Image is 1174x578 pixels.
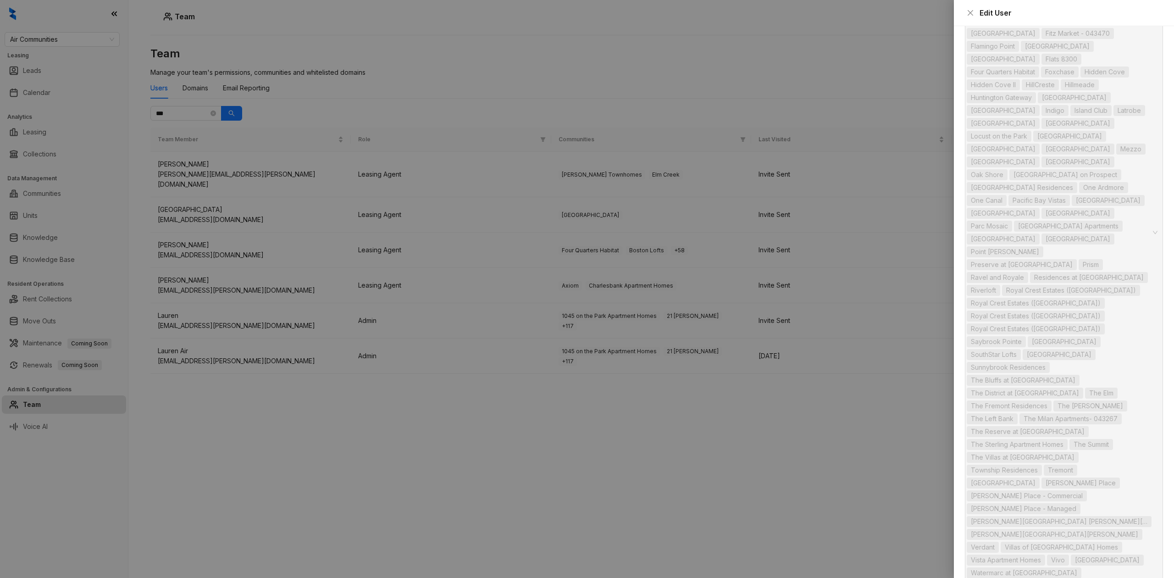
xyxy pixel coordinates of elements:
span: Point [PERSON_NAME] [971,247,1039,257]
span: Mezzo [1120,144,1141,154]
span: Preserve at Marin [967,259,1077,270]
span: Royal Crest Estates ([GEOGRAPHIC_DATA]) [1006,285,1136,295]
span: Parc Mosaic [971,221,1008,231]
span: Pacifica Park [1072,195,1145,206]
span: Hidden Cove [1080,67,1129,78]
span: Oak Shore [971,170,1003,180]
span: [GEOGRAPHIC_DATA] [1027,350,1091,360]
span: [GEOGRAPHIC_DATA] [1046,118,1110,128]
span: Flamingo Point [971,41,1015,51]
span: SouthStar Lofts [971,350,1017,360]
span: The Bluffs at [GEOGRAPHIC_DATA] [971,375,1075,385]
button: Close [965,7,976,18]
span: The Reserve at Coconut Point [967,426,1089,437]
span: One Canal [971,195,1002,206]
span: Lincoln Place [1041,118,1114,129]
span: [GEOGRAPHIC_DATA] [1046,208,1110,218]
span: Flamingo Point [967,41,1019,52]
span: [GEOGRAPHIC_DATA] [1046,157,1110,167]
span: The Summit [1074,439,1109,450]
span: SouthStar Lofts [967,349,1021,360]
span: Flamingo South Beach Center [967,54,1040,65]
span: Huntington Gateway [971,93,1032,103]
span: Villas of [GEOGRAPHIC_DATA] Homes [1005,542,1118,552]
span: Hillmeade [1061,79,1099,90]
span: [GEOGRAPHIC_DATA] on Prospect [1013,170,1117,180]
span: Vaughan Place - Commercial [967,490,1087,501]
span: [PERSON_NAME] Place - Managed [971,504,1076,514]
span: Sunnybrook Residences [967,362,1050,373]
span: Vaughan Place HOA - Garden [967,516,1152,527]
span: [GEOGRAPHIC_DATA] [1046,144,1110,154]
span: The Fremont Residences [967,400,1052,411]
span: Tremont [1044,465,1077,476]
span: The Villas at [GEOGRAPHIC_DATA] [971,452,1074,462]
span: [PERSON_NAME] Place [1046,478,1116,488]
span: Hidden Cove [1085,67,1125,77]
span: One Canal [967,195,1007,206]
span: Prism [1083,260,1099,270]
span: Tremont [1048,465,1073,475]
span: One Ardmore [1079,182,1128,193]
span: [GEOGRAPHIC_DATA] [971,106,1036,116]
span: The Milan Apartments- 043267 [1024,414,1118,424]
span: Vaughan Place [1041,478,1120,489]
span: The District at [GEOGRAPHIC_DATA] [971,388,1079,398]
span: The Reserve at [GEOGRAPHIC_DATA] [971,427,1085,437]
span: Laurel Crossing [967,118,1040,129]
span: The Milan Apartments- 043267 [1019,413,1122,424]
span: [PERSON_NAME][GEOGRAPHIC_DATA][PERSON_NAME] [971,529,1138,539]
span: Fitz Market - 043470 [1046,28,1110,39]
span: [GEOGRAPHIC_DATA] [1075,555,1140,565]
span: The Left Bank [971,414,1013,424]
span: [GEOGRAPHIC_DATA] [971,478,1036,488]
span: Verdant [971,542,995,552]
span: Royal Crest Estates (Warwick) [967,323,1105,334]
span: [GEOGRAPHIC_DATA] [971,28,1036,39]
span: Royal Crest Estates (Nashua) [967,298,1105,309]
span: Royal Crest Estates (Marlboro) [1002,285,1140,296]
span: [GEOGRAPHIC_DATA] [971,144,1036,154]
span: One Ardmore [1083,183,1124,193]
span: Vista Apartment Homes [971,555,1041,565]
span: Upton Place [967,478,1040,489]
span: Evanston Place [967,28,1040,39]
span: Prism [1079,259,1103,270]
span: [GEOGRAPHIC_DATA] [971,208,1036,218]
span: Palazzo West [1041,208,1114,219]
span: Island Club [1070,105,1112,116]
span: Vivo [1047,555,1069,566]
span: Watermarc at [GEOGRAPHIC_DATA] [971,568,1077,578]
span: Flats 8300 [1046,54,1077,64]
span: Residences at [GEOGRAPHIC_DATA] [1034,272,1144,283]
span: Four Quarters Habitat [967,67,1039,78]
span: [GEOGRAPHIC_DATA] [1076,195,1141,206]
span: Royal Crest Estates ([GEOGRAPHIC_DATA]) [971,311,1101,321]
span: Hidden Cove II [967,79,1020,90]
span: Riverloft [971,285,996,295]
span: Vaughan Place HOA - Tower [967,529,1142,540]
span: Saybrook Pointe [971,337,1022,347]
span: Hidden Cove II [971,80,1016,90]
span: Foxchase [1045,67,1074,77]
span: Royal Crest Estates ([GEOGRAPHIC_DATA]) [971,298,1101,308]
span: The Sterling Apartment Homes [971,439,1063,450]
span: Indigo [1046,106,1064,116]
span: Peachtree Park [967,233,1040,245]
span: Monterey Grove [967,156,1040,167]
span: Royal Crest Estates (North Andover) [967,311,1105,322]
span: Huntington Gateway [967,92,1036,103]
span: Meadow Creek [1041,144,1114,155]
span: The Elm [1085,388,1118,399]
span: Ravel and Royale [967,272,1028,283]
span: Four Quarters Habitat [971,67,1035,77]
span: close [967,9,974,17]
span: [GEOGRAPHIC_DATA] [971,157,1036,167]
span: Flamingo South Beach [1021,41,1094,52]
span: [GEOGRAPHIC_DATA] [971,118,1036,128]
span: Park Towne Place Apartments [1014,221,1123,232]
div: Edit User [980,7,1163,18]
span: The Left Bank [967,413,1018,424]
span: [GEOGRAPHIC_DATA] [1032,337,1096,347]
span: [GEOGRAPHIC_DATA] [1042,93,1107,103]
